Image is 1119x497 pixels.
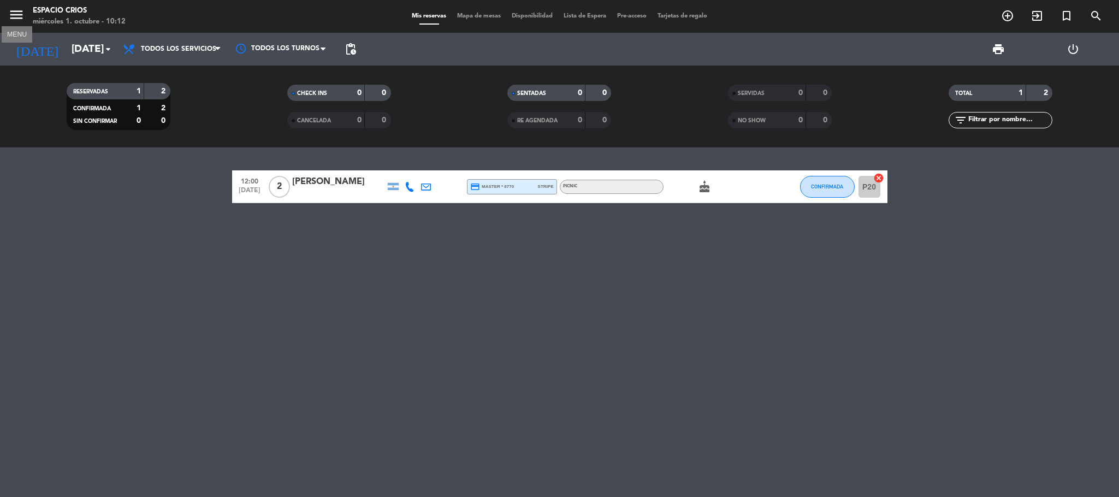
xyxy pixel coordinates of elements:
[602,116,609,124] strong: 0
[269,176,290,198] span: 2
[357,89,362,97] strong: 0
[1060,9,1073,22] i: turned_in_not
[137,117,141,125] strong: 0
[236,187,263,199] span: [DATE]
[1031,9,1044,22] i: exit_to_app
[382,116,388,124] strong: 0
[1044,89,1050,97] strong: 2
[1019,89,1023,97] strong: 1
[297,118,331,123] span: CANCELADA
[698,180,711,193] i: cake
[1001,9,1014,22] i: add_circle_outline
[161,104,168,112] strong: 2
[73,89,108,94] span: RESERVADAS
[954,114,967,127] i: filter_list
[992,43,1005,56] span: print
[406,13,452,19] span: Mis reservas
[738,118,766,123] span: NO SHOW
[1036,33,1111,66] div: LOG OUT
[33,16,126,27] div: miércoles 1. octubre - 10:12
[602,89,609,97] strong: 0
[73,106,111,111] span: CONFIRMADA
[470,182,480,192] i: credit_card
[452,13,506,19] span: Mapa de mesas
[652,13,713,19] span: Tarjetas de regalo
[344,43,357,56] span: pending_actions
[563,184,577,188] span: PICNIC
[470,182,514,192] span: master * 8770
[292,175,385,189] div: [PERSON_NAME]
[955,91,972,96] span: TOTAL
[297,91,327,96] span: CHECK INS
[161,87,168,95] strong: 2
[506,13,558,19] span: Disponibilidad
[967,114,1052,126] input: Filtrar por nombre...
[382,89,388,97] strong: 0
[1067,43,1080,56] i: power_settings_new
[517,91,546,96] span: SENTADAS
[800,176,855,198] button: CONFIRMADA
[137,104,141,112] strong: 1
[558,13,612,19] span: Lista de Espera
[161,117,168,125] strong: 0
[873,173,884,184] i: cancel
[612,13,652,19] span: Pre-acceso
[578,89,582,97] strong: 0
[1090,9,1103,22] i: search
[137,87,141,95] strong: 1
[823,116,830,124] strong: 0
[578,116,582,124] strong: 0
[141,45,216,53] span: Todos los servicios
[798,89,803,97] strong: 0
[8,7,25,27] button: menu
[357,116,362,124] strong: 0
[538,183,554,190] span: stripe
[517,118,558,123] span: RE AGENDADA
[823,89,830,97] strong: 0
[811,184,843,190] span: CONFIRMADA
[236,174,263,187] span: 12:00
[738,91,765,96] span: SERVIDAS
[798,116,803,124] strong: 0
[73,119,117,124] span: SIN CONFIRMAR
[8,37,66,61] i: [DATE]
[102,43,115,56] i: arrow_drop_down
[2,29,32,39] div: MENU
[8,7,25,23] i: menu
[33,5,126,16] div: Espacio Crios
